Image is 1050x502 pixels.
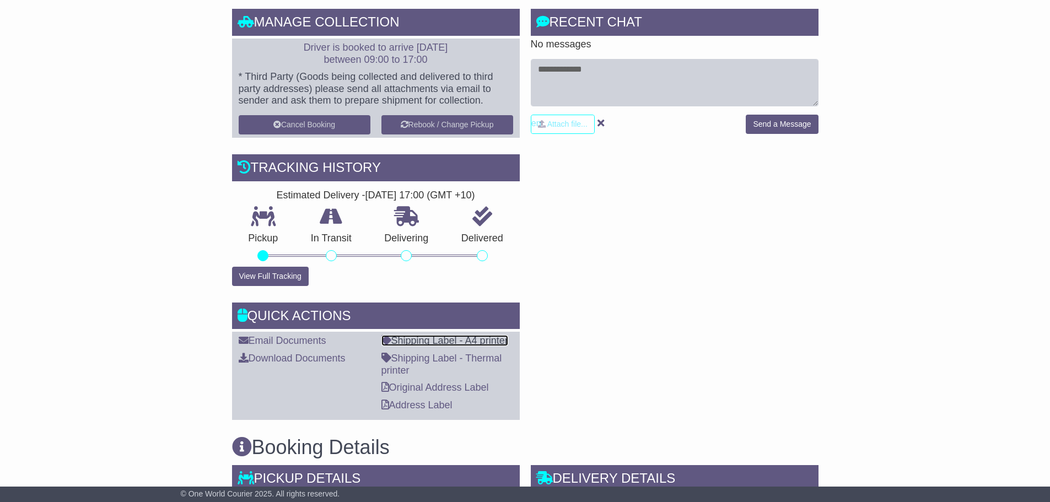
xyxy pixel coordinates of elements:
[239,353,346,364] a: Download Documents
[232,233,295,245] p: Pickup
[531,39,819,51] p: No messages
[232,154,520,184] div: Tracking history
[294,233,368,245] p: In Transit
[381,400,453,411] a: Address Label
[381,382,489,393] a: Original Address Label
[381,353,502,376] a: Shipping Label - Thermal printer
[239,71,513,107] p: * Third Party (Goods being collected and delivered to third party addresses) please send all atta...
[239,335,326,346] a: Email Documents
[232,465,520,495] div: Pickup Details
[239,115,370,134] button: Cancel Booking
[181,489,340,498] span: © One World Courier 2025. All rights reserved.
[445,233,520,245] p: Delivered
[381,335,508,346] a: Shipping Label - A4 printer
[232,303,520,332] div: Quick Actions
[531,465,819,495] div: Delivery Details
[746,115,818,134] button: Send a Message
[232,190,520,202] div: Estimated Delivery -
[381,115,513,134] button: Rebook / Change Pickup
[232,9,520,39] div: Manage collection
[531,9,819,39] div: RECENT CHAT
[365,190,475,202] div: [DATE] 17:00 (GMT +10)
[232,436,819,458] h3: Booking Details
[368,233,445,245] p: Delivering
[232,267,309,286] button: View Full Tracking
[239,42,513,66] p: Driver is booked to arrive [DATE] between 09:00 to 17:00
